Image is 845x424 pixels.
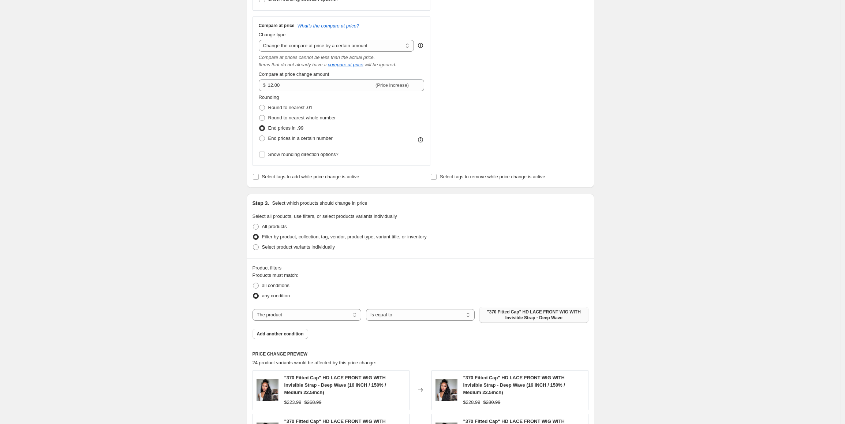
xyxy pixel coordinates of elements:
[479,307,588,323] button: "370 Fitted Cap" HD LACE FRONT WIG WITH Invisible Strap - Deep Wave
[272,200,367,207] p: Select which products should change in price
[483,399,501,406] strike: $280.99
[435,379,457,401] img: 0-DW_80x.jpg
[268,115,336,120] span: Round to nearest whole number
[262,234,427,239] span: Filter by product, collection, tag, vendor, product type, variant title, or inventory
[463,375,565,395] span: "370 Fitted Cap" HD LACE FRONT WIG WITH Invisible Strap - Deep Wave (16 INCH / 150% / Medium 22.5...
[253,264,588,272] div: Product filters
[259,71,329,77] span: Compare at price change amount
[463,399,481,406] div: $228.99
[253,329,308,339] button: Add another condition
[328,62,363,67] button: compare at price
[259,62,327,67] i: Items that do not already have a
[262,283,289,288] span: all conditions
[284,375,386,395] span: "370 Fitted Cap" HD LACE FRONT WIG WITH Invisible Strap - Deep Wave (16 INCH / 150% / Medium 22.5...
[304,399,322,406] strike: $268.99
[253,351,588,357] h6: PRICE CHANGE PREVIEW
[259,94,279,100] span: Rounding
[440,174,545,179] span: Select tags to remove while price change is active
[262,244,335,250] span: Select product variants individually
[364,62,396,67] i: will be ignored.
[375,82,409,88] span: (Price increase)
[253,200,269,207] h2: Step 3.
[263,82,266,88] span: $
[259,23,295,29] h3: Compare at price
[262,174,359,179] span: Select tags to add while price change is active
[268,152,339,157] span: Show rounding direction options?
[253,213,397,219] span: Select all products, use filters, or select products variants individually
[284,399,302,406] div: $223.99
[262,293,290,298] span: any condition
[268,79,374,91] input: -10.00
[259,55,375,60] i: Compare at prices cannot be less than the actual price.
[253,360,377,365] span: 24 product variants would be affected by this price change:
[298,23,359,29] button: What's the compare at price?
[257,331,304,337] span: Add another condition
[268,135,333,141] span: End prices in a certain number
[484,309,584,321] span: "370 Fitted Cap" HD LACE FRONT WIG WITH Invisible Strap - Deep Wave
[259,32,286,37] span: Change type
[262,224,287,229] span: All products
[417,42,424,49] div: help
[268,125,304,131] span: End prices in .99
[253,272,299,278] span: Products must match:
[257,379,278,401] img: 0-DW_80x.jpg
[268,105,313,110] span: Round to nearest .01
